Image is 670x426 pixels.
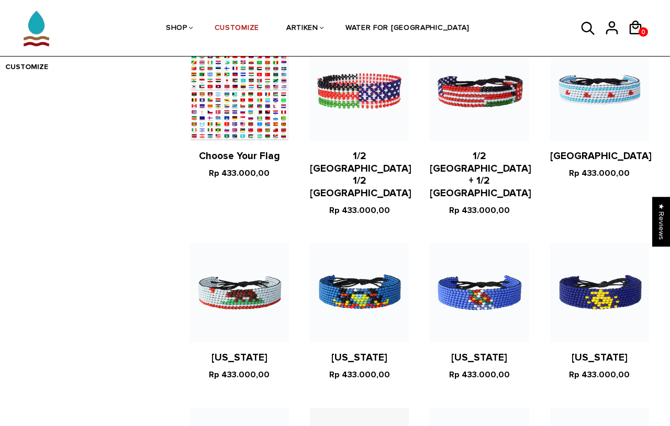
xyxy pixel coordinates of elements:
a: 1/2 [GEOGRAPHIC_DATA] 1/2 [GEOGRAPHIC_DATA] [310,150,411,199]
span: Rp 433.000,00 [569,168,630,178]
a: [US_STATE] [572,352,628,364]
span: Rp 433.000,00 [449,369,510,380]
a: WATER FOR [GEOGRAPHIC_DATA] [345,1,470,57]
span: Rp 433.000,00 [209,168,270,178]
div: Click to open Judge.me floating reviews tab [652,197,670,246]
a: [US_STATE] [331,352,387,364]
a: CUSTOMIZE [215,1,259,57]
span: 0 [639,26,648,39]
a: 0 [639,27,648,37]
span: Rp 433.000,00 [329,369,390,380]
a: [US_STATE] [211,352,267,364]
a: Choose Your Flag [199,150,280,162]
a: [GEOGRAPHIC_DATA] [550,150,652,162]
span: Rp 433.000,00 [569,369,630,380]
a: SHOP [166,1,187,57]
span: Rp 433.000,00 [329,205,390,216]
span: Rp 433.000,00 [209,369,270,380]
a: 1/2 [GEOGRAPHIC_DATA] + 1/2 [GEOGRAPHIC_DATA] [430,150,531,199]
span: Rp 433.000,00 [449,205,510,216]
a: [US_STATE] [451,352,507,364]
a: CUSTOMIZE [5,62,48,71]
a: ARTIKEN [286,1,318,57]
